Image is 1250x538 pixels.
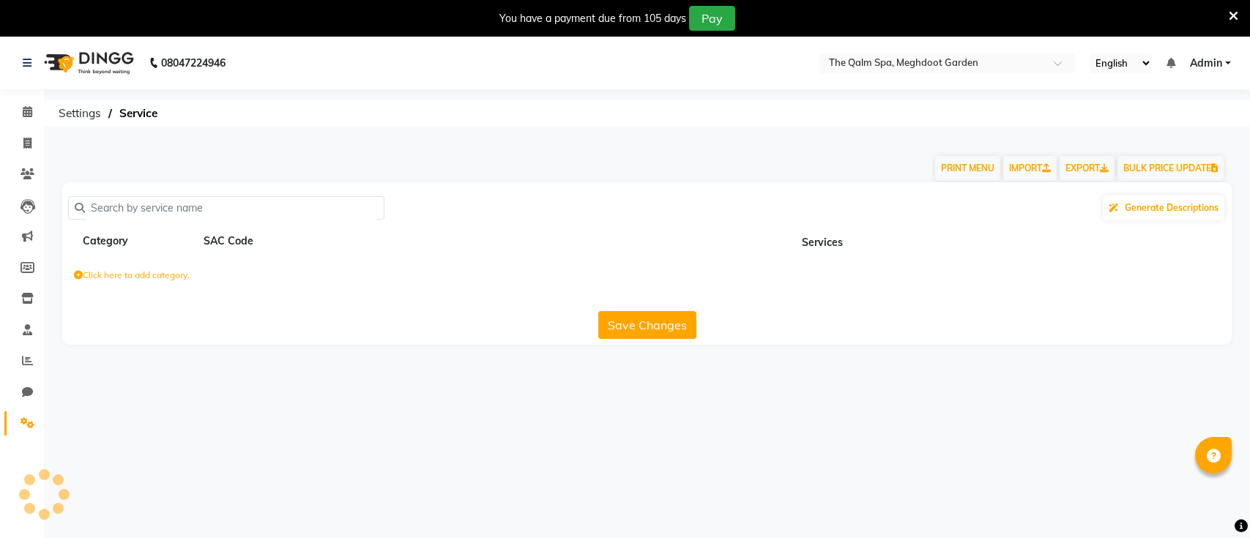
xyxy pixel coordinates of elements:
[74,269,190,282] label: Click here to add category.
[51,100,108,127] span: Settings
[1117,156,1224,181] button: BULK PRICE UPDATE
[598,311,696,339] button: Save Changes
[1125,202,1219,213] span: Generate Descriptions
[1103,195,1224,220] button: Generate Descriptions
[161,42,226,83] b: 08047224946
[413,228,1232,255] th: Services
[85,197,378,220] input: Search by service name
[81,232,196,250] div: Category
[1003,156,1057,181] a: IMPORT
[112,100,165,127] span: Service
[935,156,1000,181] button: PRINT MENU
[499,11,686,26] div: You have a payment due from 105 days
[202,232,316,250] div: SAC Code
[37,42,138,83] img: logo
[1060,156,1115,181] a: EXPORT
[689,6,735,31] button: Pay
[1190,56,1222,71] span: Admin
